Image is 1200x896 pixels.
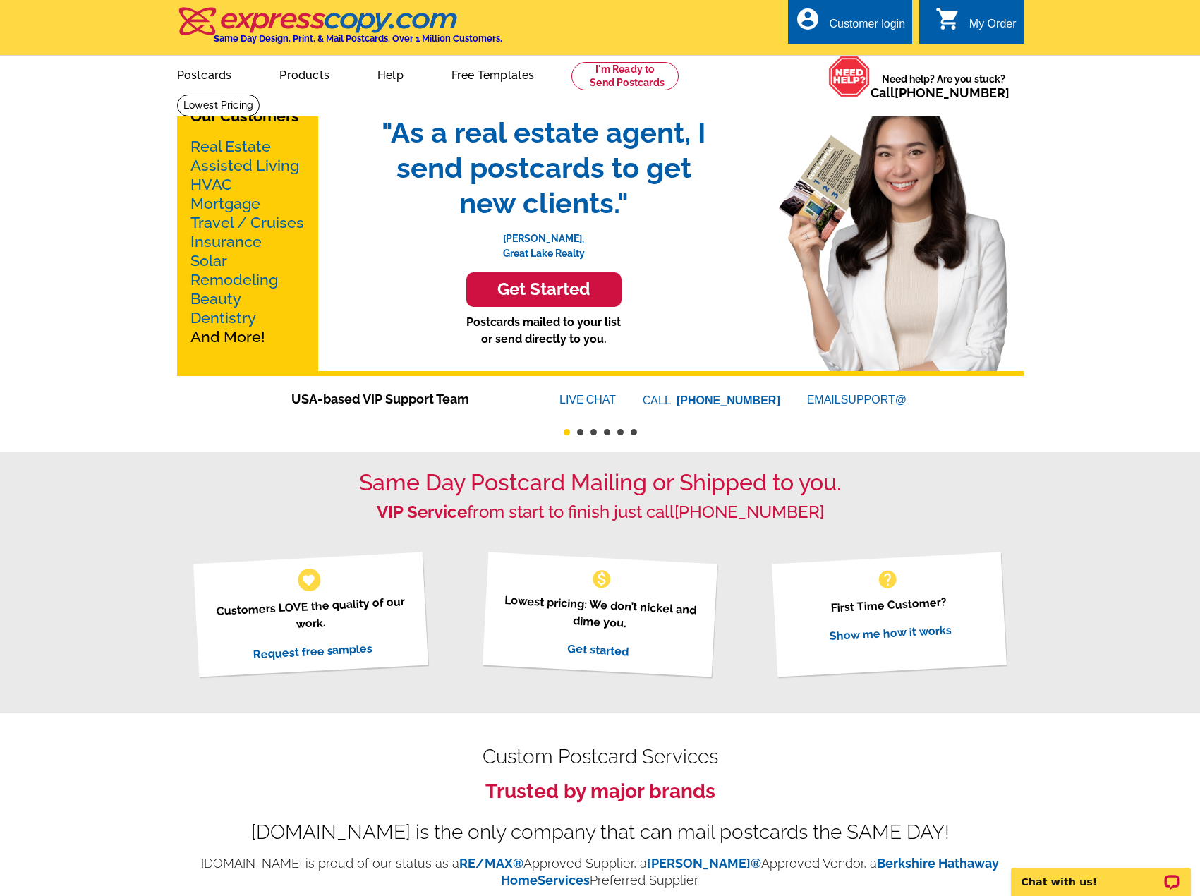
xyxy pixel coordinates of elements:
p: First Time Customer? [789,591,988,619]
p: Customers LOVE the quality of our work. [211,593,411,637]
span: "As a real estate agent, I send postcards to get new clients." [368,115,720,221]
a: [PHONE_NUMBER] [674,502,824,522]
a: [PHONE_NUMBER] [895,85,1010,100]
a: Travel / Cruises [190,214,304,231]
a: Help [355,57,426,90]
font: SUPPORT@ [841,392,909,408]
span: USA-based VIP Support Team [291,389,517,408]
span: Call [871,85,1010,100]
h2: Custom Postcard Services [177,749,1024,765]
a: Show me how it works [829,623,952,643]
a: shopping_cart My Order [935,16,1017,33]
a: Dentistry [190,309,256,327]
a: Same Day Design, Print, & Mail Postcards. Over 1 Million Customers. [177,17,502,44]
h3: Get Started [484,279,604,300]
strong: VIP Service [377,502,467,522]
a: Products [257,57,352,90]
a: Remodeling [190,271,278,289]
a: Request free samples [253,641,373,661]
a: Postcards [154,57,255,90]
div: My Order [969,18,1017,37]
button: 2 of 6 [577,429,583,435]
a: Mortgage [190,195,260,212]
a: EMAILSUPPORT@ [807,394,909,406]
p: [DOMAIN_NAME] is proud of our status as a Approved Supplier, a Approved Vendor, a Preferred Suppl... [177,855,1024,889]
a: [PERSON_NAME]® [647,856,761,871]
button: 4 of 6 [604,429,610,435]
a: Get started [567,641,629,658]
button: 1 of 6 [564,429,570,435]
font: LIVE [559,392,586,408]
div: [DOMAIN_NAME] is the only company that can mail postcards the SAME DAY! [177,824,1024,841]
h4: Same Day Design, Print, & Mail Postcards. Over 1 Million Customers. [214,33,502,44]
h3: Trusted by major brands [177,780,1024,804]
a: LIVECHAT [559,394,616,406]
i: shopping_cart [935,6,961,32]
a: Free Templates [429,57,557,90]
a: Beauty [190,290,241,308]
img: help [828,56,871,97]
button: 5 of 6 [617,429,624,435]
a: Get Started [368,272,720,307]
button: 3 of 6 [590,429,597,435]
div: Customer login [829,18,905,37]
p: Lowest pricing: We don’t nickel and dime you. [500,591,700,636]
span: help [876,568,899,591]
h1: Same Day Postcard Mailing or Shipped to you. [177,469,1024,496]
span: Need help? Are you stuck? [871,72,1017,100]
font: CALL [643,392,673,409]
a: [PHONE_NUMBER] [677,394,780,406]
iframe: LiveChat chat widget [1002,852,1200,896]
span: monetization_on [590,568,613,591]
a: Assisted Living [190,157,299,174]
a: Insurance [190,233,262,250]
a: RE/MAX® [459,856,523,871]
span: favorite [301,572,316,587]
a: HVAC [190,176,232,193]
p: Postcards mailed to your list or send directly to you. [368,314,720,348]
h2: from start to finish just call [177,502,1024,523]
p: [PERSON_NAME], Great Lake Realty [368,221,720,261]
a: account_circle Customer login [795,16,905,33]
p: And More! [190,137,305,346]
button: 6 of 6 [631,429,637,435]
a: Real Estate [190,138,271,155]
i: account_circle [795,6,820,32]
a: Solar [190,252,227,270]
